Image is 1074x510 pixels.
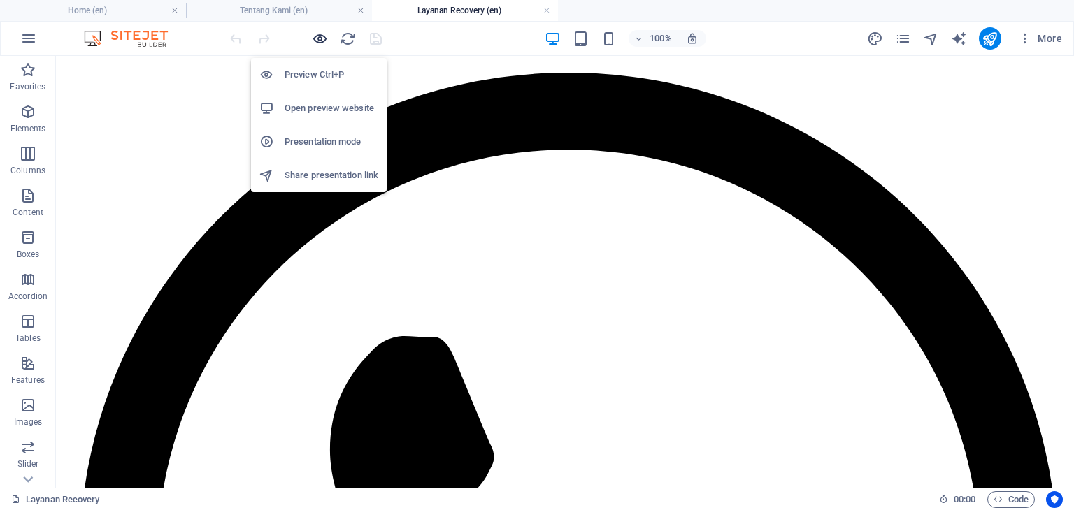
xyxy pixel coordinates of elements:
[80,30,185,47] img: Editor Logo
[285,100,378,117] h6: Open preview website
[982,31,998,47] i: Publish
[17,249,40,260] p: Boxes
[979,27,1001,50] button: publish
[285,167,378,184] h6: Share presentation link
[10,81,45,92] p: Favorites
[951,30,968,47] button: text_generator
[939,491,976,508] h6: Session time
[1018,31,1062,45] span: More
[964,494,966,504] span: :
[923,30,940,47] button: navigator
[339,30,356,47] button: reload
[14,416,43,428] p: Images
[895,30,912,47] button: pages
[954,491,975,508] span: 00 00
[629,30,678,47] button: 100%
[11,374,45,386] p: Features
[372,3,558,18] h4: Layanan Recovery (en)
[15,333,41,344] p: Tables
[10,165,45,176] p: Columns
[285,66,378,83] h6: Preview Ctrl+P
[8,291,48,302] p: Accordion
[867,30,884,47] button: design
[686,32,699,45] i: On resize automatically adjust zoom level to fit chosen device.
[186,3,372,18] h4: Tentang Kami (en)
[951,31,967,47] i: AI Writer
[923,31,939,47] i: Navigator
[13,207,43,218] p: Content
[10,123,46,134] p: Elements
[895,31,911,47] i: Pages (Ctrl+Alt+S)
[650,30,672,47] h6: 100%
[994,491,1029,508] span: Code
[867,31,883,47] i: Design (Ctrl+Alt+Y)
[987,491,1035,508] button: Code
[285,133,378,150] h6: Presentation mode
[11,491,100,508] a: Click to cancel selection. Double-click to open Pages
[1012,27,1068,50] button: More
[1046,491,1063,508] button: Usercentrics
[17,458,39,469] p: Slider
